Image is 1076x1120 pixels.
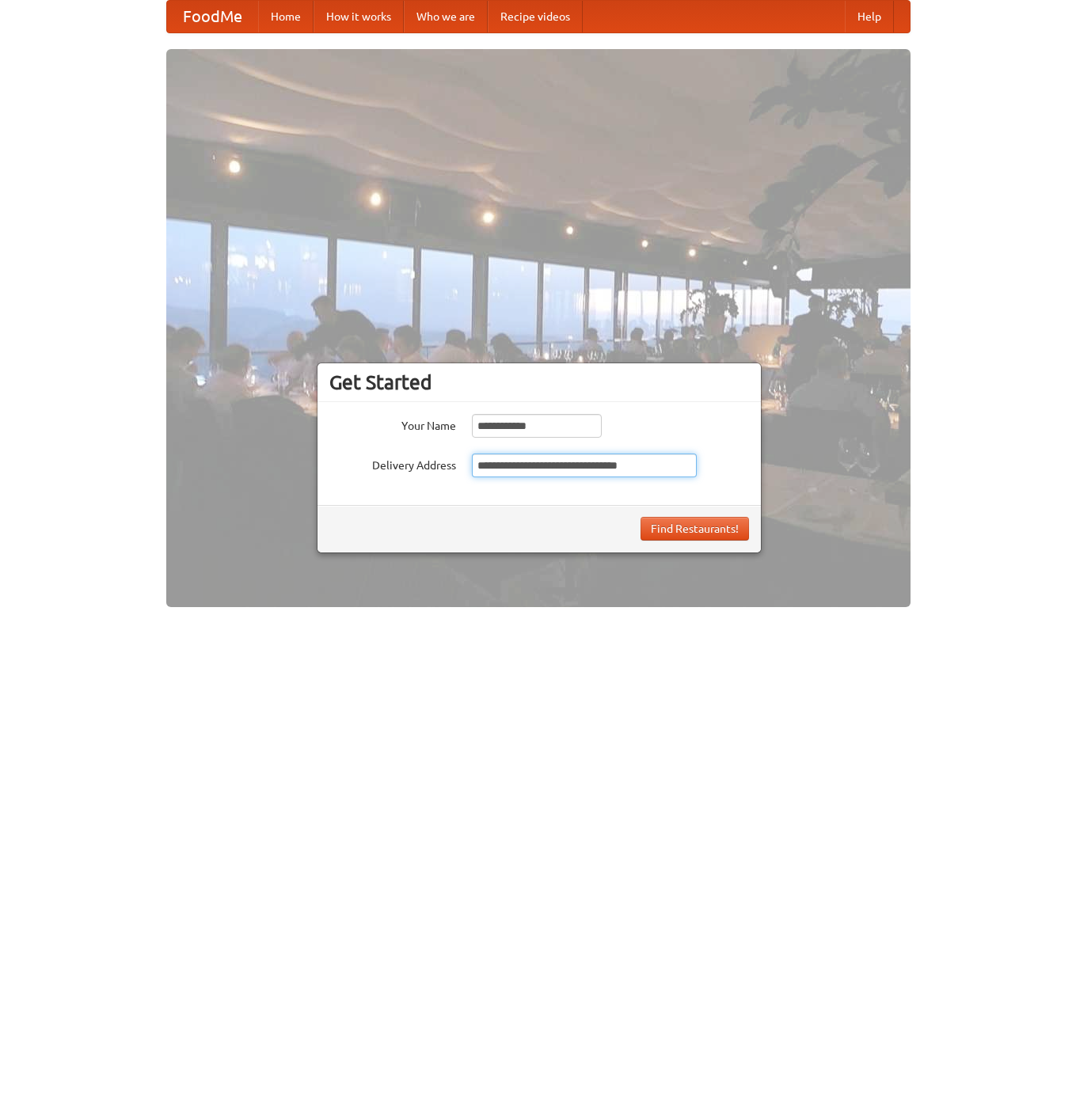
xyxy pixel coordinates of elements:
h3: Get Started [329,370,749,394]
a: Help [845,1,894,32]
a: FoodMe [167,1,258,32]
a: How it works [314,1,404,32]
a: Home [258,1,314,32]
button: Find Restaurants! [641,517,749,541]
label: Delivery Address [329,454,456,473]
label: Your Name [329,414,456,434]
a: Who we are [404,1,488,32]
a: Recipe videos [488,1,583,32]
